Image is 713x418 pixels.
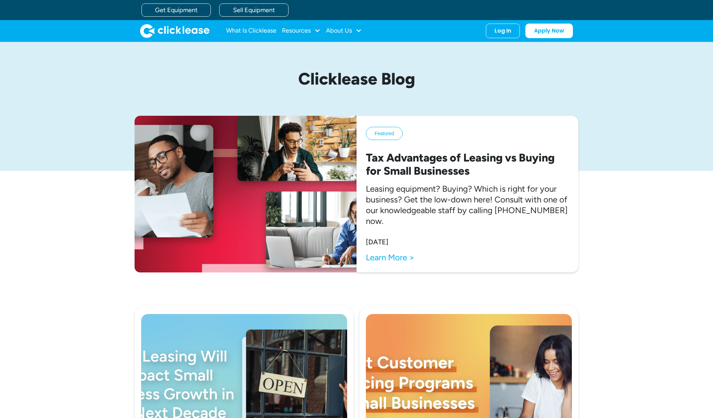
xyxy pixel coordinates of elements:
img: Clicklease logo [140,24,209,38]
div: Log In [495,27,511,34]
a: Learn More > [366,252,414,263]
a: What Is Clicklease [226,24,276,38]
h1: Clicklease Blog [194,70,519,88]
div: [DATE] [366,237,388,246]
a: Apply Now [525,24,573,38]
a: Get Equipment [141,3,211,17]
div: Featured [375,130,394,137]
h2: Tax Advantages of Leasing vs Buying for Small Businesses [366,151,569,178]
div: About Us [326,24,362,38]
a: home [140,24,209,38]
p: Leasing equipment? Buying? Which is right for your business? Get the low-down here! Consult with ... [366,183,569,227]
a: Sell Equipment [219,3,289,17]
div: Resources [282,24,320,38]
